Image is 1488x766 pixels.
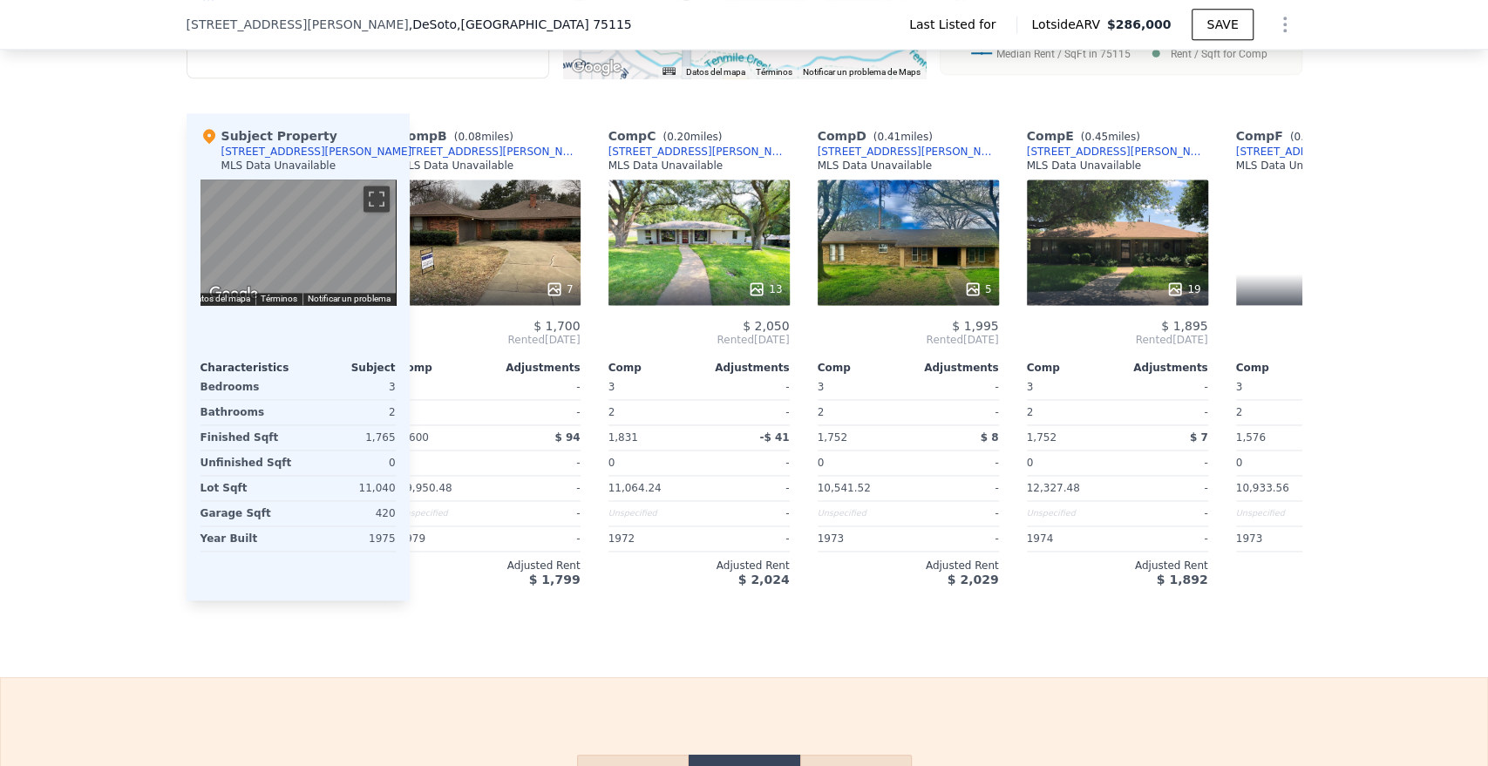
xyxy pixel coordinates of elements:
[608,145,790,159] a: [STREET_ADDRESS][PERSON_NAME]
[1121,375,1208,399] div: -
[608,482,662,494] span: 11,064.24
[1121,476,1208,500] div: -
[1027,159,1142,173] div: MLS Data Unavailable
[1236,145,1340,159] a: [STREET_ADDRESS]
[948,573,999,586] span: $ 2,029
[200,375,295,399] div: Bedrooms
[457,17,632,31] span: , [GEOGRAPHIC_DATA] 75115
[1107,17,1172,31] span: $286,000
[399,145,581,159] a: [STREET_ADDRESS][PERSON_NAME]
[200,180,396,305] div: Street View
[912,400,999,424] div: -
[667,131,690,143] span: 0.20
[608,457,615,469] span: 0
[1236,431,1266,444] span: 1,576
[952,319,998,333] span: $ 1,995
[298,361,396,375] div: Subject
[1031,16,1106,33] span: Lotside ARV
[458,131,481,143] span: 0.08
[608,559,790,573] div: Adjusted Rent
[1027,526,1114,551] div: 1974
[399,361,490,375] div: Comp
[1157,573,1208,586] span: $ 1,892
[1236,526,1323,551] div: 1973
[1236,482,1289,494] span: 10,933.56
[409,16,632,33] span: , DeSoto
[1236,159,1351,173] div: MLS Data Unavailable
[703,375,790,399] div: -
[964,281,992,298] div: 5
[803,67,921,77] a: Notificar un problema de Maps
[866,131,940,143] span: ( miles)
[756,67,792,77] a: Términos (se abre en una nueva pestaña)
[686,66,745,78] button: Datos del mapa
[302,476,396,500] div: 11,040
[877,131,900,143] span: 0.41
[1192,9,1253,40] button: SAVE
[302,451,396,475] div: 0
[533,319,580,333] span: $ 1,700
[308,294,391,303] a: Notificar un problema
[1236,381,1243,393] span: 3
[1121,451,1208,475] div: -
[399,159,514,173] div: MLS Data Unavailable
[1027,333,1208,347] span: Rented [DATE]
[1236,333,1417,347] span: Rented [DATE]
[567,56,625,78] a: Abre esta zona en Google Maps (se abre en una nueva ventana)
[205,282,262,305] img: Google
[818,361,908,375] div: Comp
[818,159,933,173] div: MLS Data Unavailable
[302,526,396,551] div: 1975
[996,47,1131,59] text: Median Rent / SqFt in 75115
[818,526,905,551] div: 1973
[703,476,790,500] div: -
[399,501,486,525] div: Unspecified
[818,381,825,393] span: 3
[493,451,581,475] div: -
[554,431,580,444] span: $ 94
[912,476,999,500] div: -
[703,400,790,424] div: -
[1027,559,1208,573] div: Adjusted Rent
[699,361,790,375] div: Adjustments
[818,127,940,145] div: Comp D
[759,431,789,444] span: -$ 41
[1027,381,1034,393] span: 3
[567,56,625,78] img: Google
[1027,127,1147,145] div: Comp E
[818,559,999,573] div: Adjusted Rent
[221,145,412,159] div: [STREET_ADDRESS][PERSON_NAME]
[703,501,790,525] div: -
[447,131,520,143] span: ( miles)
[302,375,396,399] div: 3
[493,501,581,525] div: -
[912,526,999,551] div: -
[546,281,574,298] div: 7
[662,67,675,75] button: Combinaciones de teclas
[1166,281,1200,298] div: 19
[818,145,999,159] div: [STREET_ADDRESS][PERSON_NAME]
[221,159,336,173] div: MLS Data Unavailable
[205,282,262,305] a: Abre esta zona en Google Maps (se abre en una nueva ventana)
[909,16,1002,33] span: Last Listed for
[818,501,905,525] div: Unspecified
[399,482,452,494] span: 19,950.48
[1027,361,1118,375] div: Comp
[608,333,790,347] span: Rented [DATE]
[399,400,486,424] div: 2
[1027,145,1208,159] div: [STREET_ADDRESS][PERSON_NAME]
[1161,319,1207,333] span: $ 1,895
[399,431,429,444] span: 1,600
[912,451,999,475] div: -
[608,501,696,525] div: Unspecified
[399,526,486,551] div: 1979
[493,476,581,500] div: -
[608,127,730,145] div: Comp C
[302,425,396,450] div: 1,765
[493,526,581,551] div: -
[608,159,724,173] div: MLS Data Unavailable
[302,501,396,525] div: 420
[1190,431,1208,444] span: $ 7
